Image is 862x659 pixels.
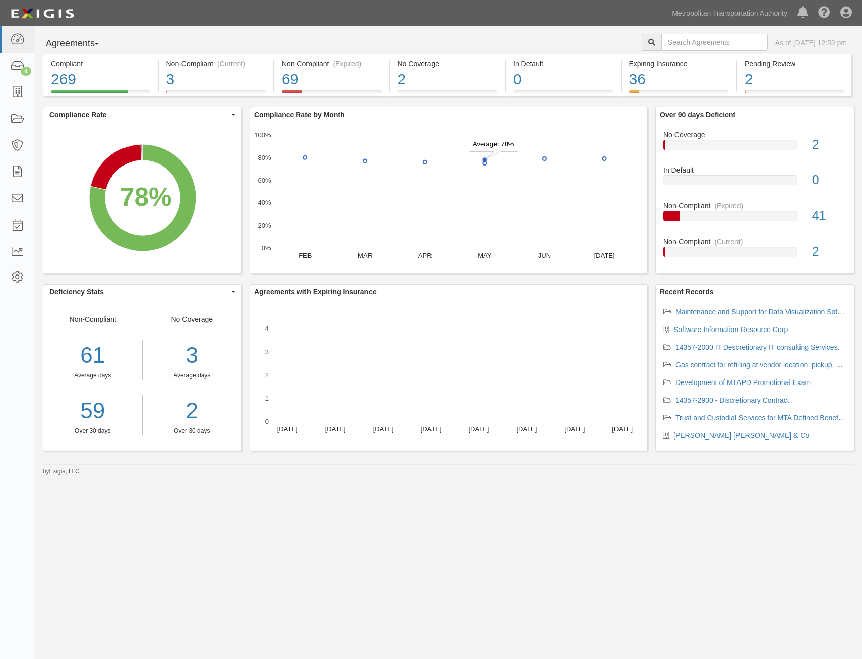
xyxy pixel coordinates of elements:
text: [DATE] [594,252,615,259]
div: (Expired) [714,201,743,211]
text: [DATE] [612,425,633,433]
div: 3 [166,69,266,90]
div: Non-Compliant [43,314,143,435]
a: Maintenance and Support for Data Visualization Software [675,308,854,316]
div: Over 30 days [150,427,234,435]
a: In Default0 [506,90,621,98]
a: Pending Review2 [737,90,852,98]
text: 1 [265,395,269,402]
div: 269 [51,69,150,90]
text: [DATE] [564,425,585,433]
b: Compliance Rate by Month [254,111,345,119]
div: 78% [120,179,172,215]
text: [DATE] [468,425,489,433]
a: In Default0 [663,165,846,201]
b: Recent Records [660,288,714,296]
a: Development of MTAPD Promotional Exam [675,378,811,387]
text: 40% [258,199,271,206]
a: Non-Compliant(Expired)41 [663,201,846,237]
a: 59 [43,395,142,427]
text: APR [418,252,432,259]
div: No Coverage [143,314,242,435]
span: Deficiency Stats [49,287,229,297]
text: 60% [258,176,271,184]
div: 69 [282,69,382,90]
text: 100% [254,131,271,139]
div: As of [DATE] 12:59 pm [775,38,847,48]
div: (Expired) [333,59,361,69]
div: 0 [805,171,854,189]
text: Average: 78% [473,140,514,148]
svg: A chart. [43,122,241,273]
div: Non-Compliant [656,201,854,211]
img: Logo [8,5,77,23]
text: 80% [258,154,271,161]
div: 2 [745,69,844,90]
a: Metropolitan Transportation Authority [667,3,792,23]
div: Expiring Insurance [629,59,729,69]
div: 4 [21,67,31,76]
div: Over 30 days [43,427,142,435]
div: 2 [805,243,854,261]
text: [DATE] [373,425,394,433]
i: Help Center - Complianz [818,7,830,19]
div: Non-Compliant [656,237,854,247]
div: Non-Compliant (Current) [166,59,266,69]
text: 0% [262,244,271,252]
div: No Coverage [656,130,854,140]
div: Non-Compliant (Expired) [282,59,382,69]
div: In Default [656,165,854,175]
text: 3 [265,348,269,356]
b: Agreements with Expiring Insurance [254,288,377,296]
div: In Default [513,59,613,69]
a: Expiring Insurance36 [622,90,736,98]
small: by [43,467,80,476]
text: 20% [258,222,271,229]
button: Compliance Rate [43,107,241,122]
text: [DATE] [516,425,537,433]
text: MAY [478,252,492,259]
a: Non-Compliant(Current)3 [159,90,274,98]
div: (Current) [714,237,743,247]
a: [PERSON_NAME] [PERSON_NAME] & Co [673,431,809,440]
div: Compliant [51,59,150,69]
div: A chart. [250,122,647,273]
a: Compliant269 [43,90,158,98]
a: Software Information Resource Corp [673,325,788,334]
div: 61 [43,340,142,371]
b: Over 90 days Deficient [660,111,735,119]
text: MAR [358,252,373,259]
div: 0 [513,69,613,90]
div: Pending Review [745,59,844,69]
a: 14357-2000 IT Descretionary IT consulting Services. [675,343,840,351]
div: Average days [43,371,142,380]
svg: A chart. [250,299,647,451]
text: 4 [265,325,269,333]
div: 3 [150,340,234,371]
button: Deficiency Stats [43,285,241,299]
div: (Current) [217,59,245,69]
text: [DATE] [277,425,298,433]
a: Non-Compliant(Current)2 [663,237,846,265]
div: No Coverage [398,59,498,69]
div: 2 [805,136,854,154]
a: Exigis, LLC [49,468,80,475]
button: Agreements [43,34,118,54]
span: Compliance Rate [49,109,229,120]
div: 36 [629,69,729,90]
text: [DATE] [421,425,442,433]
a: 2 [150,395,234,427]
text: JUN [538,252,551,259]
input: Search Agreements [661,34,768,51]
text: [DATE] [325,425,346,433]
a: 14357-2900 - Discretionary Contract [675,396,789,404]
a: No Coverage2 [390,90,505,98]
text: 2 [265,371,269,379]
div: 41 [805,207,854,225]
div: Average days [150,371,234,380]
a: Non-Compliant(Expired)69 [274,90,389,98]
